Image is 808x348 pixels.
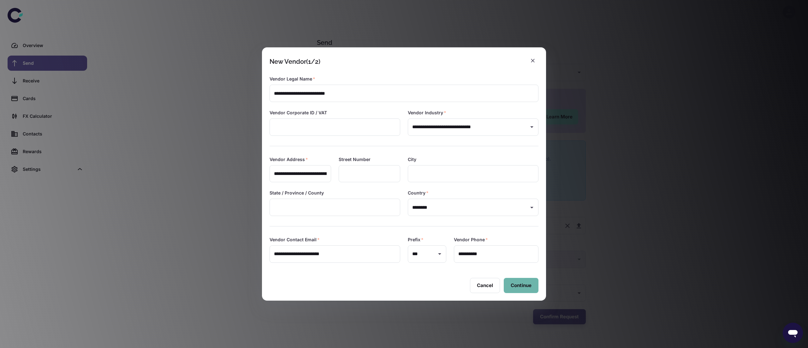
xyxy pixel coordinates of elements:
label: Street Number [339,156,371,163]
label: Vendor Address [270,156,308,163]
label: Vendor Phone [454,237,488,243]
label: Vendor Industry [408,110,446,116]
button: Cancel [470,278,500,293]
div: New Vendor (1/2) [270,58,320,65]
label: State / Province / County [270,190,324,196]
button: Open [527,123,536,131]
label: Vendor Legal Name [270,76,315,82]
button: Continue [504,278,538,293]
label: Country [408,190,429,196]
label: City [408,156,416,163]
iframe: Button to launch messaging window [783,323,803,343]
label: Vendor Corporate ID / VAT [270,110,327,116]
label: Prefix [408,237,424,243]
button: Open [527,203,536,212]
label: Vendor Contact Email [270,237,320,243]
button: Open [435,249,444,258]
